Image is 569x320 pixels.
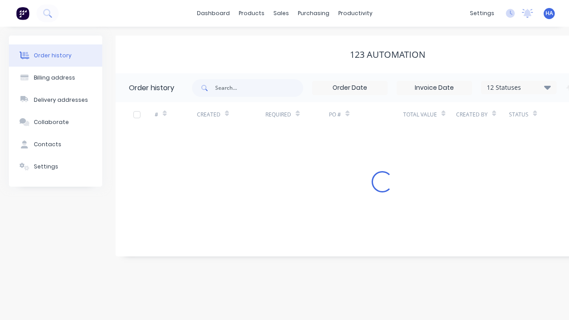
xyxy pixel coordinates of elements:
div: 123 Automation [350,49,425,60]
div: settings [465,7,499,20]
div: Order history [34,52,72,60]
div: Order history [129,83,174,93]
div: Collaborate [34,118,69,126]
div: PO # [329,102,403,127]
div: products [234,7,269,20]
img: Factory [16,7,29,20]
div: Total Value [403,102,456,127]
div: # [155,102,197,127]
button: Delivery addresses [9,89,102,111]
div: Required [265,111,291,119]
div: 12 Statuses [481,83,556,92]
div: Created [197,111,220,119]
div: Delivery addresses [34,96,88,104]
button: Order history [9,44,102,67]
div: purchasing [293,7,334,20]
div: sales [269,7,293,20]
div: Settings [34,163,58,171]
input: Search... [215,79,303,97]
div: Status [509,111,529,119]
input: Order Date [313,81,387,95]
a: dashboard [192,7,234,20]
button: Billing address [9,67,102,89]
button: Contacts [9,133,102,156]
button: Settings [9,156,102,178]
div: Created By [456,102,509,127]
div: Created By [456,111,488,119]
div: Created [197,102,266,127]
div: Required [265,102,329,127]
button: Collaborate [9,111,102,133]
input: Invoice Date [397,81,472,95]
span: HA [545,9,553,17]
div: Total Value [403,111,437,119]
div: # [155,111,158,119]
div: productivity [334,7,377,20]
div: PO # [329,111,341,119]
div: Billing address [34,74,75,82]
div: Contacts [34,140,61,148]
